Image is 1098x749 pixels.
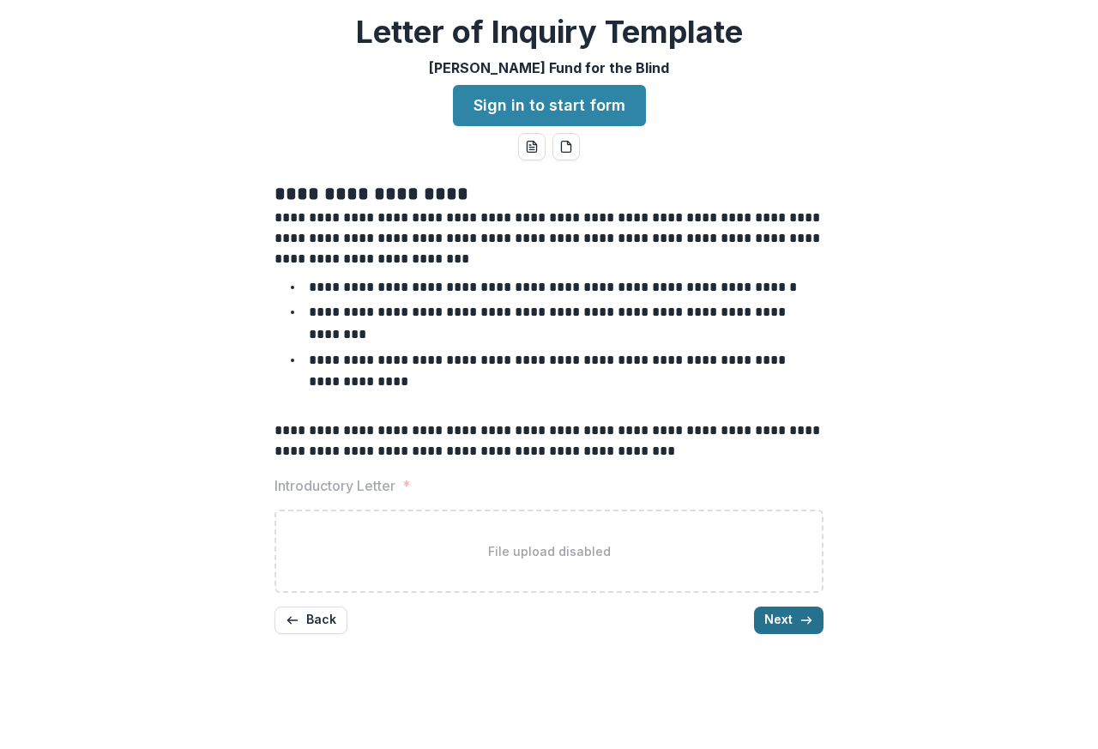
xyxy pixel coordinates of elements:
[356,14,743,51] h2: Letter of Inquiry Template
[274,607,347,634] button: Back
[488,542,611,560] p: File upload disabled
[552,133,580,160] button: pdf-download
[274,475,395,496] p: Introductory Letter
[754,607,823,634] button: Next
[429,57,669,78] p: [PERSON_NAME] Fund for the Blind
[453,85,646,126] a: Sign in to start form
[518,133,546,160] button: word-download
